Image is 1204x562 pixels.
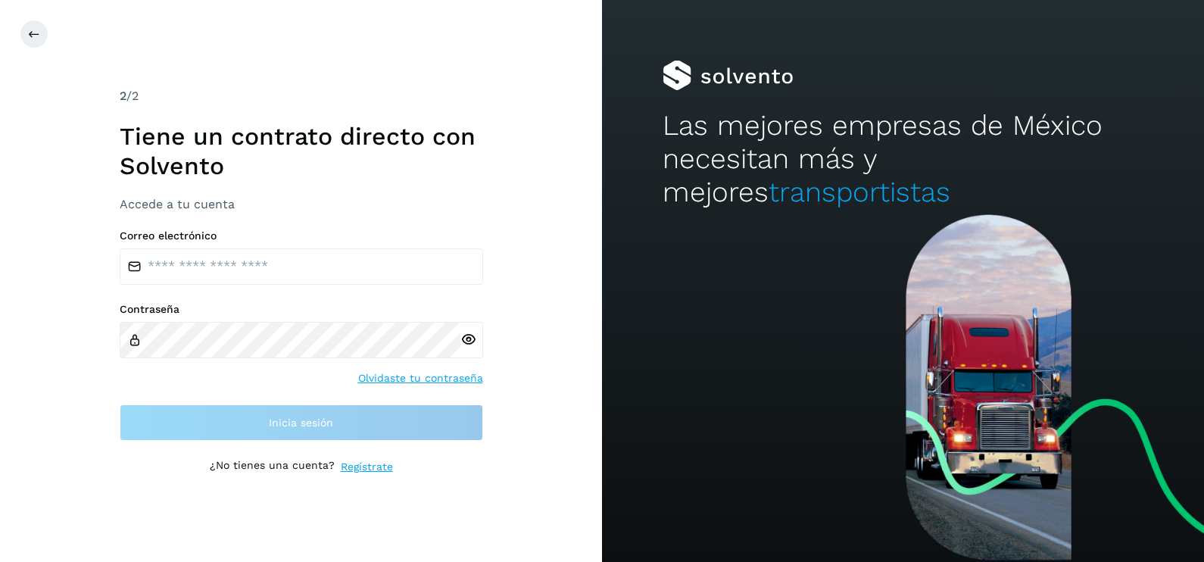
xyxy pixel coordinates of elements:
label: Correo electrónico [120,229,483,242]
label: Contraseña [120,303,483,316]
a: Regístrate [341,459,393,475]
h2: Las mejores empresas de México necesitan más y mejores [663,109,1144,210]
p: ¿No tienes una cuenta? [210,459,335,475]
button: Inicia sesión [120,404,483,441]
a: Olvidaste tu contraseña [358,370,483,386]
div: /2 [120,87,483,105]
h1: Tiene un contrato directo con Solvento [120,122,483,180]
span: transportistas [769,176,950,208]
span: 2 [120,89,126,103]
h3: Accede a tu cuenta [120,197,483,211]
span: Inicia sesión [269,417,333,428]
